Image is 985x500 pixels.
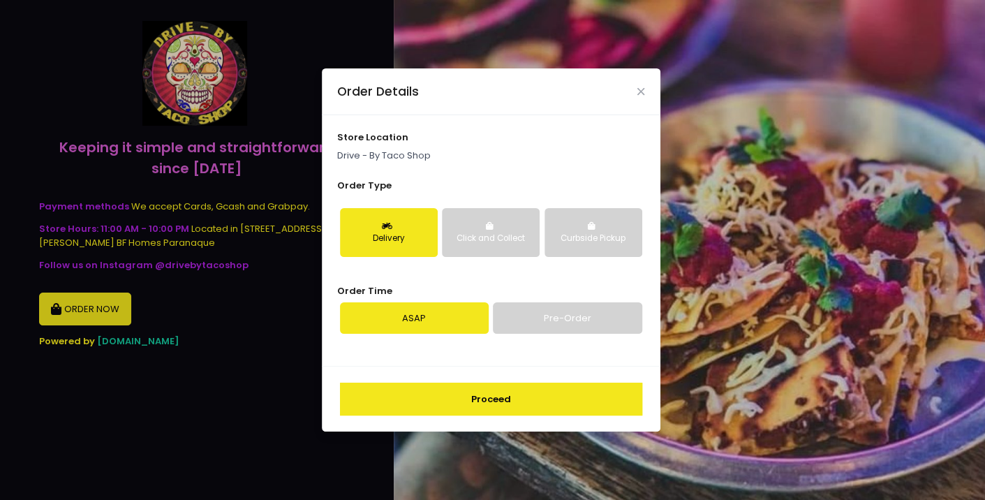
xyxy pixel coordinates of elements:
[340,302,489,334] a: ASAP
[340,208,438,257] button: Delivery
[337,284,392,297] span: Order Time
[340,383,642,416] button: Proceed
[554,233,632,245] div: Curbside Pickup
[337,179,392,192] span: Order Type
[442,208,540,257] button: Click and Collect
[493,302,642,334] a: Pre-Order
[637,88,644,95] button: Close
[350,233,428,245] div: Delivery
[337,82,419,101] div: Order Details
[545,208,642,257] button: Curbside Pickup
[337,149,644,163] p: Drive - By Taco Shop
[337,131,408,144] span: store location
[452,233,530,245] div: Click and Collect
